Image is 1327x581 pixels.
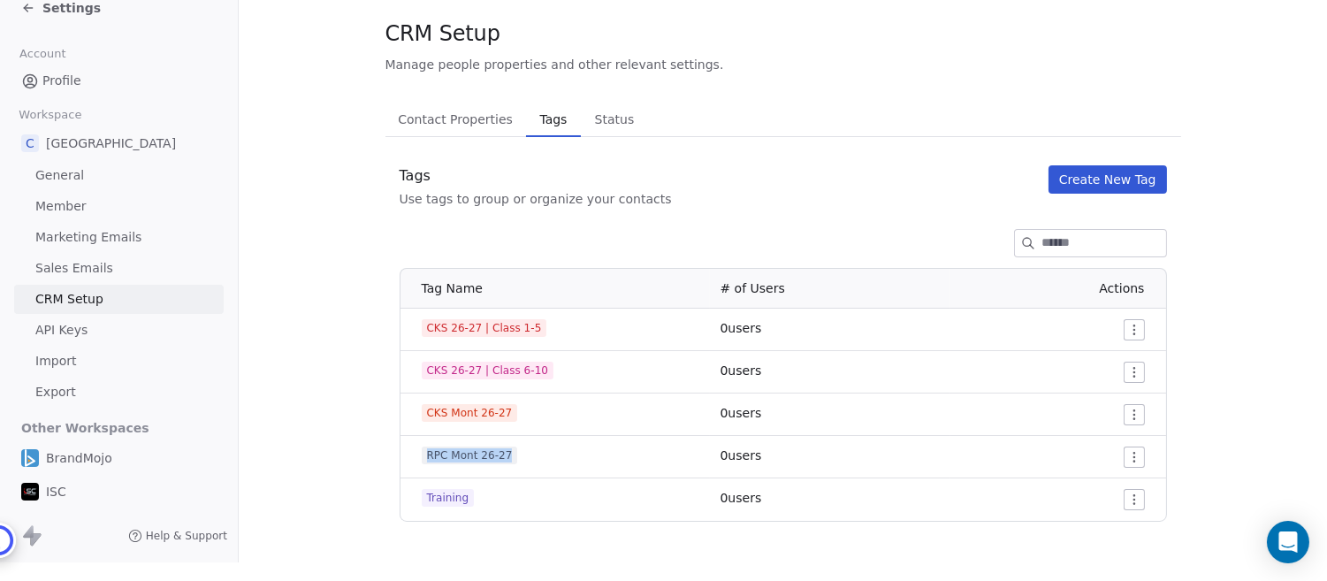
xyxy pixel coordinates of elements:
span: CRM Setup [385,20,500,47]
span: 0 users [721,406,762,420]
span: API Keys [35,321,88,340]
span: BrandMojo [46,449,112,467]
span: Workspace [11,102,89,128]
span: Manage people properties and other relevant settings. [385,56,724,73]
span: Status [588,107,642,132]
a: CRM Setup [14,285,224,314]
span: CKS 26-27 | Class 1-5 [422,319,547,337]
span: Export [35,383,76,401]
a: Profile [14,66,224,96]
img: BM_Icon_v1.svg [21,449,39,467]
span: Member [35,197,87,216]
div: Tags [400,165,672,187]
span: 0 users [721,363,762,378]
span: Help & Support [146,529,227,543]
span: Contact Properties [391,107,520,132]
span: Tags [533,107,574,132]
span: 0 users [721,321,762,335]
span: Actions [1099,281,1144,295]
span: 0 users [721,491,762,505]
span: General [35,166,84,185]
span: ISC [46,483,66,501]
a: Marketing Emails [14,223,224,252]
a: Help & Support [128,529,227,543]
span: Profile [42,72,81,90]
a: Sales Emails [14,254,224,283]
span: Training [422,489,475,507]
span: # of Users [721,281,785,295]
span: [GEOGRAPHIC_DATA] [46,134,176,152]
span: Tag Name [422,281,483,295]
span: Import [35,352,76,371]
a: Export [14,378,224,407]
a: Member [14,192,224,221]
span: 0 users [721,448,762,463]
span: CRM Setup [35,290,103,309]
span: Account [11,41,73,67]
span: Other Workspaces [14,414,156,442]
span: C [21,134,39,152]
div: Use tags to group or organize your contacts [400,190,672,208]
a: General [14,161,224,190]
a: Import [14,347,224,376]
span: CKS Mont 26-27 [422,404,518,422]
span: RPC Mont 26-27 [422,447,518,464]
a: API Keys [14,316,224,345]
img: isc-logo-big.jpg [21,483,39,501]
span: Marketing Emails [35,228,141,247]
span: Sales Emails [35,259,113,278]
span: CKS 26-27 | Class 6-10 [422,362,554,379]
button: Create New Tag [1049,165,1167,194]
div: Open Intercom Messenger [1267,521,1309,563]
